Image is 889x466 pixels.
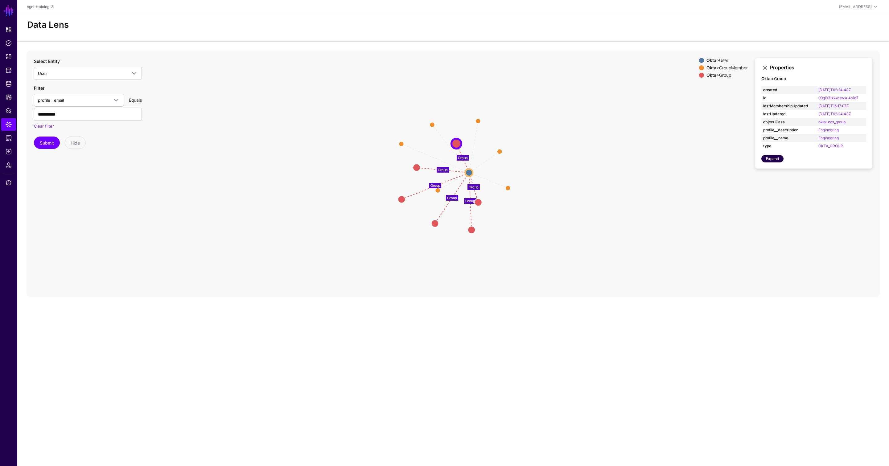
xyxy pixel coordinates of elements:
[6,149,12,155] span: Logs
[818,144,843,148] a: OKTA_GROUP
[34,58,60,64] label: Select Entity
[1,64,16,76] a: Protected Systems
[34,124,54,129] a: Clear filter
[839,4,872,10] div: [EMAIL_ADDRESS]
[4,4,14,17] a: SGNL
[458,156,468,160] text: Group
[38,71,47,76] span: User
[27,4,54,9] a: sgnl-training-3
[1,118,16,131] a: Data Lens
[6,162,12,168] span: Admin
[706,72,716,78] strong: Okta
[38,98,64,103] span: profile__email
[34,85,44,91] label: Filter
[6,81,12,87] span: Identity Data Fabric
[1,23,16,36] a: Dashboard
[6,94,12,100] span: CAEP Hub
[818,96,858,100] a: 00gl93tzkxcswxu4s1d7
[818,128,839,132] a: Engineering
[770,65,866,71] h3: Properties
[763,135,809,141] strong: profile__name
[65,137,86,149] button: Hide
[6,180,12,186] span: Support
[1,91,16,104] a: CAEP Hub
[761,155,784,162] a: Expand
[818,104,849,108] a: [DATE]T16:17:07Z
[6,40,12,46] span: Policies
[818,136,839,140] a: Engineering
[763,143,809,149] strong: type
[1,145,16,158] a: Logs
[761,76,866,81] h4: Group
[1,37,16,49] a: Policies
[763,127,809,133] strong: profile__description
[6,27,12,33] span: Dashboard
[818,120,846,124] a: okta:user_group
[1,159,16,171] a: Admin
[1,132,16,144] a: Access Reporting
[34,137,60,149] button: Submit
[705,73,749,78] div: > Group
[763,87,809,93] strong: created
[705,58,749,63] div: > User
[818,112,851,116] a: [DATE]T02:24:43Z
[763,103,809,109] strong: lastMembershipUpdated
[6,54,12,60] span: Snippets
[469,185,479,189] text: Group
[818,88,851,92] a: [DATE]T02:24:43Z
[763,95,809,101] strong: id
[126,97,144,103] div: Equals
[447,195,457,200] text: Group
[6,67,12,73] span: Protected Systems
[6,121,12,128] span: Data Lens
[27,20,69,30] h2: Data Lens
[763,119,809,125] strong: objectClass
[1,51,16,63] a: Snippets
[763,111,809,117] strong: lastUpdated
[761,76,774,81] strong: Okta >
[706,58,716,63] strong: Okta
[6,135,12,141] span: Access Reporting
[6,108,12,114] span: Policy Lens
[465,199,475,203] text: Group
[430,183,440,188] text: Group
[438,168,448,172] text: Group
[706,65,716,70] strong: Okta
[1,78,16,90] a: Identity Data Fabric
[1,105,16,117] a: Policy Lens
[705,65,749,70] div: > GroupMember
